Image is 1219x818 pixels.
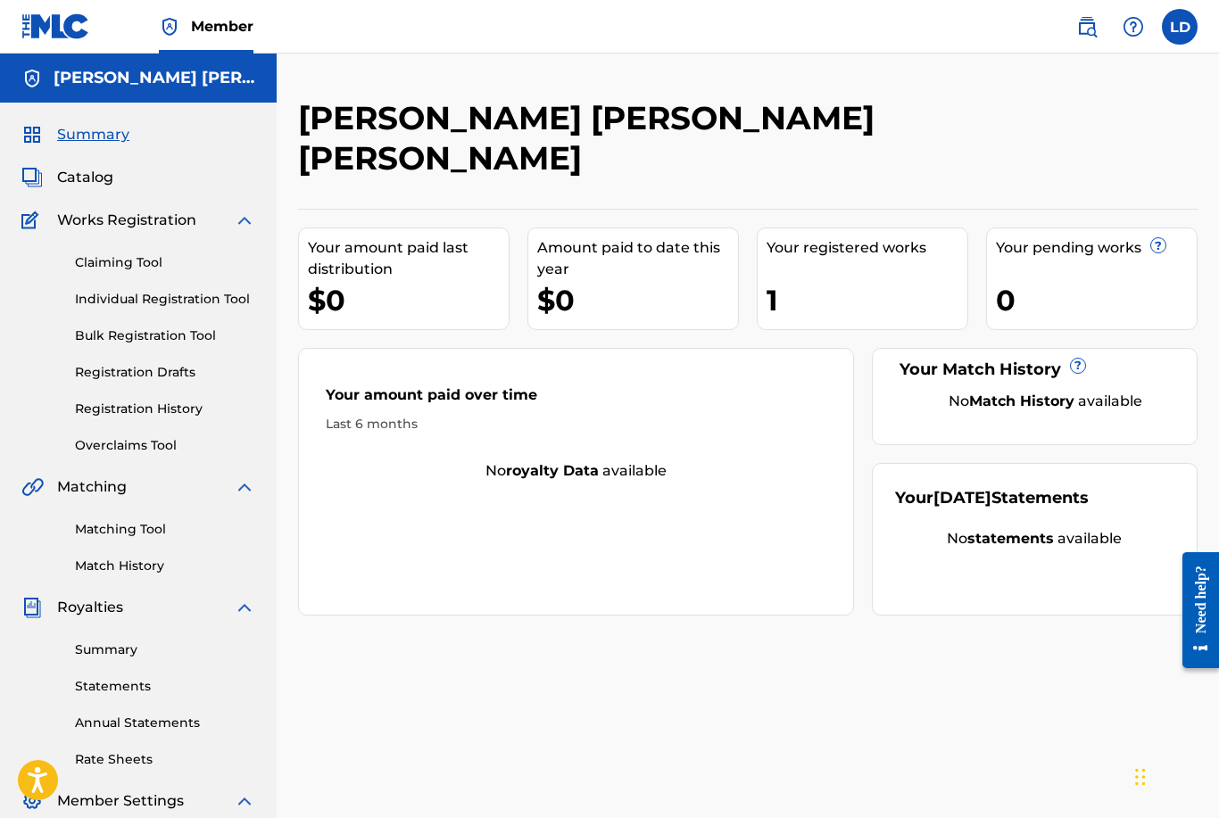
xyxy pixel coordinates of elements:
[1169,536,1219,683] iframe: Resource Center
[21,124,129,145] a: SummarySummary
[21,13,90,39] img: MLC Logo
[21,167,43,188] img: Catalog
[537,237,738,280] div: Amount paid to date this year
[917,391,1175,412] div: No available
[75,436,255,455] a: Overclaims Tool
[57,167,113,188] span: Catalog
[326,384,826,415] div: Your amount paid over time
[57,124,129,145] span: Summary
[895,358,1175,382] div: Your Match History
[191,16,253,37] span: Member
[21,476,44,498] img: Matching
[1135,750,1146,804] div: Drag
[57,597,123,618] span: Royalties
[1071,359,1085,373] span: ?
[1069,9,1105,45] a: Public Search
[75,557,255,575] a: Match History
[996,280,1197,320] div: 0
[767,237,967,259] div: Your registered works
[234,790,255,812] img: expand
[75,400,255,418] a: Registration History
[1162,9,1198,45] div: User Menu
[1130,732,1219,818] iframe: Chat Widget
[234,210,255,231] img: expand
[299,460,853,482] div: No available
[54,68,255,88] h5: LAUREN ASHLEY LAUREN ASHLEY Daly
[75,750,255,769] a: Rate Sheets
[57,210,196,231] span: Works Registration
[234,476,255,498] img: expand
[969,392,1074,409] strong: Match History
[1115,9,1151,45] div: Help
[21,124,43,145] img: Summary
[57,790,184,812] span: Member Settings
[767,280,967,320] div: 1
[21,167,113,188] a: CatalogCatalog
[21,210,45,231] img: Works Registration
[75,253,255,272] a: Claiming Tool
[234,597,255,618] img: expand
[895,486,1089,510] div: Your Statements
[159,16,180,37] img: Top Rightsholder
[75,290,255,309] a: Individual Registration Tool
[967,530,1054,547] strong: statements
[506,462,599,479] strong: royalty data
[21,68,43,89] img: Accounts
[57,476,127,498] span: Matching
[75,677,255,696] a: Statements
[996,237,1197,259] div: Your pending works
[75,640,255,659] a: Summary
[537,280,738,320] div: $0
[21,790,43,812] img: Member Settings
[21,597,43,618] img: Royalties
[1151,238,1165,252] span: ?
[75,326,255,345] a: Bulk Registration Tool
[308,280,509,320] div: $0
[298,98,991,178] h2: [PERSON_NAME] [PERSON_NAME] [PERSON_NAME]
[1123,16,1144,37] img: help
[308,237,509,280] div: Your amount paid last distribution
[1076,16,1098,37] img: search
[326,415,826,434] div: Last 6 months
[933,488,991,508] span: [DATE]
[75,714,255,732] a: Annual Statements
[75,520,255,539] a: Matching Tool
[895,528,1175,549] div: No available
[75,363,255,382] a: Registration Drafts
